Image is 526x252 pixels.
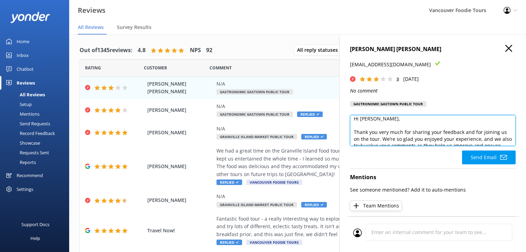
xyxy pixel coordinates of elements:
span: All reply statuses [297,46,342,54]
span: All Reviews [78,24,104,31]
span: [PERSON_NAME] [PERSON_NAME] [147,80,213,96]
span: Survey Results [117,24,151,31]
div: Mentions [4,109,39,119]
div: Record Feedback [4,128,55,138]
h4: 92 [206,46,212,55]
span: Granville Island Market Public Tour [216,134,297,139]
p: [EMAIL_ADDRESS][DOMAIN_NAME] [350,61,431,68]
div: N/A [216,125,469,133]
div: All Reviews [4,90,45,99]
div: Send Requests [4,119,50,128]
span: Vancouver Foodie Tours [246,240,302,245]
img: yonder-white-logo.png [10,12,50,23]
span: [PERSON_NAME] [147,129,213,136]
span: Gastronomic Gastown Public Tour [216,89,293,95]
div: Requests Sent [4,148,49,157]
div: Showcase [4,138,40,148]
p: See someone mentioned? Add it to auto-mentions [350,186,516,194]
div: N/A [216,80,469,88]
span: Replied [301,134,327,139]
span: Replied [301,202,327,207]
a: Setup [4,99,69,109]
p: [DATE] [403,75,419,83]
a: Showcase [4,138,69,148]
a: Reports [4,157,69,167]
span: Replied [297,112,323,117]
div: N/A [216,103,469,110]
h4: Out of 1345 reviews: [80,46,132,55]
a: All Reviews [4,90,69,99]
span: Date [144,65,167,71]
a: Record Feedback [4,128,69,138]
i: No comment [350,87,378,94]
div: Reviews [17,76,35,90]
div: Reports [4,157,36,167]
img: user_profile.svg [353,229,362,237]
span: [PERSON_NAME] [147,106,213,114]
div: Gastronomic Gastown Public Tour [350,101,426,107]
span: Travel Now! [147,227,213,234]
div: Help [30,231,40,245]
span: 3 [396,76,399,83]
h4: NPS [190,46,201,55]
span: Question [210,65,232,71]
a: Send Requests [4,119,69,128]
div: Settings [17,182,33,196]
button: Team Mentions [350,201,402,211]
div: Support Docs [21,217,49,231]
div: Inbox [17,48,29,62]
h4: [PERSON_NAME] [PERSON_NAME] [350,45,516,54]
a: Requests Sent [4,148,69,157]
span: Granville Island Market Public Tour [216,202,297,207]
div: We had a great time on the Granville Island food tour! Our guide [PERSON_NAME] was knowledgeable ... [216,147,469,178]
textarea: Hi [PERSON_NAME], Thank you very much for sharing your feedback and for joining us on the tour. W... [350,115,516,146]
div: N/A [216,193,469,200]
span: Date [85,65,101,71]
div: Recommend [17,168,43,182]
button: Send Email [462,151,516,164]
div: Setup [4,99,32,109]
span: Replied [216,180,242,185]
button: Close [505,45,512,52]
h4: 4.8 [138,46,146,55]
h4: Mentions [350,173,516,182]
div: Home [17,35,29,48]
h3: Reviews [78,5,105,16]
span: [PERSON_NAME] [147,196,213,204]
span: Vancouver Foodie Tours [246,180,302,185]
div: Fantastic food tour - a really interesting way to explore and understand the history of the marke... [216,215,469,238]
span: Replied [216,240,242,245]
span: [PERSON_NAME] [147,163,213,170]
div: Chatbot [17,62,34,76]
span: Gastronomic Gastown Public Tour [216,112,293,117]
a: Mentions [4,109,69,119]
